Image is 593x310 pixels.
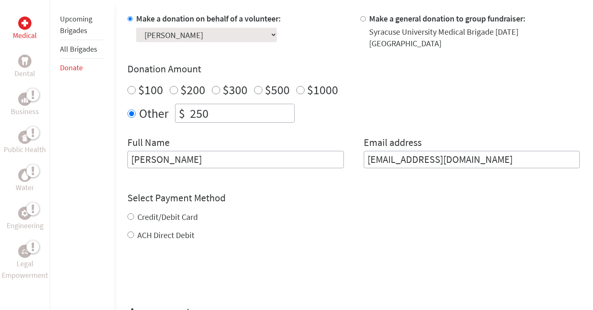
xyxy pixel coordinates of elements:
img: Medical [22,20,28,26]
a: Public HealthPublic Health [4,131,46,155]
iframe: reCAPTCHA [127,258,253,290]
li: Upcoming Brigades [60,10,104,40]
h4: Donation Amount [127,62,580,76]
a: WaterWater [16,169,34,193]
h4: Select Payment Method [127,191,580,205]
input: Enter Amount [188,104,294,122]
a: All Brigades [60,44,97,54]
div: Dental [18,55,31,68]
a: Donate [60,63,83,72]
p: Water [16,182,34,193]
label: Email address [364,136,422,151]
label: $200 [180,82,205,98]
a: Legal EmpowermentLegal Empowerment [2,245,48,281]
a: BusinessBusiness [11,93,39,117]
a: DentalDental [14,55,35,79]
img: Engineering [22,210,28,217]
li: Donate [60,59,104,77]
div: Medical [18,17,31,30]
p: Engineering [7,220,43,231]
p: Legal Empowerment [2,258,48,281]
label: Full Name [127,136,170,151]
label: Make a general donation to group fundraiser: [369,13,526,24]
label: $100 [138,82,163,98]
div: Syracuse University Medical Brigade [DATE] [GEOGRAPHIC_DATA] [369,26,580,49]
div: Legal Empowerment [18,245,31,258]
img: Public Health [22,133,28,141]
input: Your Email [364,151,580,168]
a: Upcoming Brigades [60,14,92,35]
p: Business [11,106,39,117]
label: Other [139,104,168,123]
p: Dental [14,68,35,79]
div: Engineering [18,207,31,220]
img: Dental [22,57,28,65]
label: Credit/Debit Card [137,212,198,222]
img: Water [22,170,28,180]
label: $500 [265,82,290,98]
p: Medical [13,30,37,41]
li: All Brigades [60,40,104,59]
a: MedicalMedical [13,17,37,41]
img: Legal Empowerment [22,249,28,254]
a: EngineeringEngineering [7,207,43,231]
div: $ [175,104,188,122]
input: Enter Full Name [127,151,343,168]
label: $1000 [307,82,338,98]
div: Water [18,169,31,182]
div: Public Health [18,131,31,144]
label: Make a donation on behalf of a volunteer: [136,13,281,24]
label: $300 [223,82,247,98]
label: ACH Direct Debit [137,230,194,240]
img: Business [22,96,28,103]
div: Business [18,93,31,106]
p: Public Health [4,144,46,155]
